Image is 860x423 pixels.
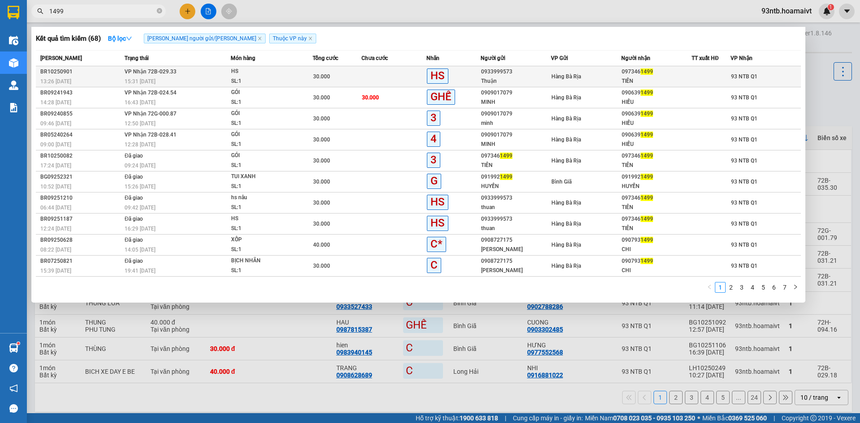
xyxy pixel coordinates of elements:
span: Hàng Bà Rịa [551,221,581,227]
span: Hàng Bà Rịa [551,158,581,164]
span: VP Nhận 72G-000.87 [125,111,176,117]
span: 1499 [641,258,653,264]
div: 097346 [622,214,691,224]
div: Thuận [481,77,550,86]
span: 14:28 [DATE] [40,99,71,106]
div: minh [481,119,550,128]
span: 1499 [641,237,653,243]
li: Next Page [790,282,801,293]
span: 93 NTB Q1 [731,115,757,122]
span: 93 NTB Q1 [731,137,757,143]
div: hs nâu [231,193,298,203]
a: 4 [748,282,757,292]
span: Đã giao [125,174,143,180]
span: 15:31 [DATE] [125,78,155,85]
span: Đã giao [125,195,143,201]
div: SL: 1 [231,119,298,128]
span: G [427,174,441,188]
div: XỐP [231,235,298,245]
img: warehouse-icon [9,36,18,45]
span: 09:24 [DATE] [125,162,155,169]
div: 0909017079 [481,109,550,119]
span: [PERSON_NAME] người gửi/[PERSON_NAME] [144,34,266,43]
li: 6 [769,282,779,293]
span: 93 NTB Q1 [731,158,757,164]
span: Đã giao [125,258,143,264]
span: 1499 [500,174,512,180]
span: VP Nhận [731,55,752,61]
div: TIÊN [481,161,550,170]
span: [PERSON_NAME] [40,55,82,61]
span: Hàng Bà Rịa [551,94,581,101]
span: 93 NTB Q1 [731,242,757,248]
li: 5 [758,282,769,293]
span: Hàng Bà Rịa [551,263,581,269]
span: 30.000 [313,200,330,206]
span: notification [9,384,18,393]
span: 1499 [641,68,653,75]
span: Món hàng [231,55,255,61]
span: 93 NTB Q1 [731,179,757,185]
h3: Kết quả tìm kiếm ( 68 ) [36,34,101,43]
img: solution-icon [9,103,18,112]
div: HS [231,214,298,224]
span: Nhãn [426,55,439,61]
div: BR09241943 [40,88,122,98]
li: 3 [736,282,747,293]
div: TIÊN [622,77,691,86]
strong: Bộ lọc [108,35,132,42]
img: warehouse-icon [9,58,18,68]
span: Trạng thái [125,55,149,61]
span: 16:29 [DATE] [125,226,155,232]
span: Bình Giã [551,179,572,185]
span: HS [427,195,448,209]
span: 30.000 [313,221,330,227]
span: 30.000 [313,137,330,143]
span: Tổng cước [313,55,338,61]
span: Hàng Bà Rịa [551,200,581,206]
span: right [793,284,798,290]
span: 09:46 [DATE] [40,120,71,127]
span: 06:44 [DATE] [40,205,71,211]
div: TIÊN [622,161,691,170]
div: 097346 [622,193,691,203]
div: BR10250901 [40,67,122,77]
span: search [37,8,43,14]
span: down [126,35,132,42]
div: HIẾU [622,119,691,128]
span: 30.000 [313,263,330,269]
div: GÓI [231,109,298,119]
span: 15:26 [DATE] [125,184,155,190]
div: BR10250082 [40,151,122,161]
span: Người nhận [621,55,650,61]
span: Hàng Bà Rịa [551,242,581,248]
a: 1 [715,282,725,292]
span: Hàng Bà Rịa [551,115,581,122]
span: 1499 [500,153,512,159]
div: BR09240855 [40,109,122,119]
div: 0908727175 [481,235,550,245]
span: Đã giao [125,216,143,222]
span: 30.000 [313,115,330,122]
span: 1499 [641,90,653,96]
span: 15:39 [DATE] [40,268,71,274]
div: 090639 [622,109,691,119]
div: 091992 [481,172,550,182]
div: HIẾU [622,140,691,149]
div: thuan [481,203,550,212]
a: 6 [769,282,779,292]
div: HIẾU [622,98,691,107]
span: 1499 [641,216,653,222]
span: Người gửi [481,55,505,61]
div: 090793 [622,256,691,266]
span: 19:41 [DATE] [125,268,155,274]
div: GÓI [231,88,298,98]
div: thuan [481,224,550,233]
div: 0933999573 [481,214,550,224]
div: SL: 1 [231,182,298,192]
div: TIÊN [622,203,691,212]
span: 1499 [641,132,653,138]
span: 1499 [641,153,653,159]
span: 30.000 [313,94,330,101]
div: GÓI [231,151,298,161]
